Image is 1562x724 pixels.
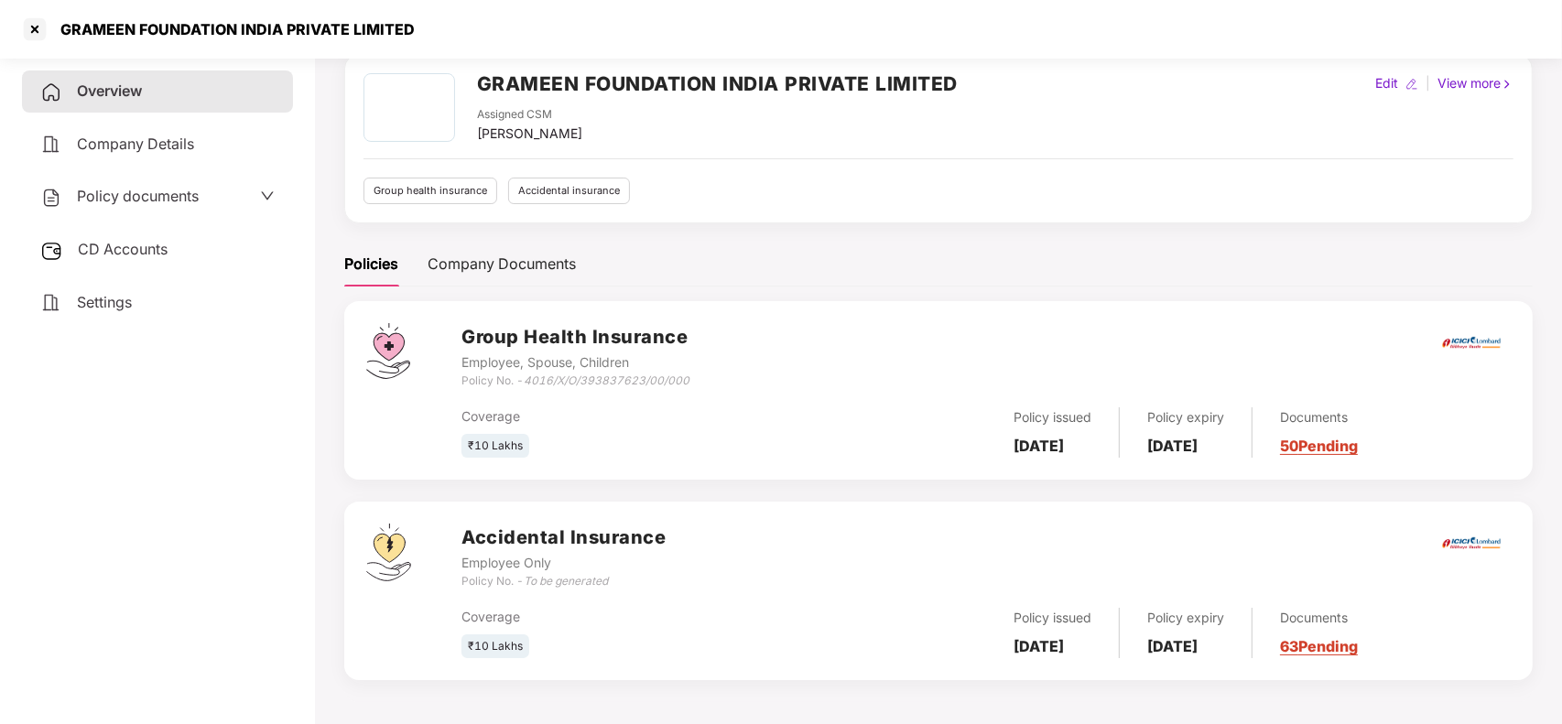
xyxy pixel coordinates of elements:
img: svg+xml;base64,PHN2ZyB4bWxucz0iaHR0cDovL3d3dy53My5vcmcvMjAwMC9zdmciIHdpZHRoPSIyNCIgaGVpZ2h0PSIyNC... [40,134,62,156]
div: GRAMEEN FOUNDATION INDIA PRIVATE LIMITED [49,20,415,38]
h2: GRAMEEN FOUNDATION INDIA PRIVATE LIMITED [477,69,958,99]
h3: Group Health Insurance [461,323,689,351]
h3: Accidental Insurance [461,524,666,552]
img: svg+xml;base64,PHN2ZyB4bWxucz0iaHR0cDovL3d3dy53My5vcmcvMjAwMC9zdmciIHdpZHRoPSIyNCIgaGVpZ2h0PSIyNC... [40,292,62,314]
i: To be generated [524,574,608,588]
div: Policy issued [1014,608,1091,628]
div: Coverage [461,607,811,627]
div: Company Documents [428,253,576,276]
div: Employee Only [461,553,666,573]
a: 50 Pending [1280,437,1358,455]
span: Company Details [77,135,194,153]
b: [DATE] [1014,637,1064,655]
div: Policy expiry [1147,407,1224,427]
img: svg+xml;base64,PHN2ZyB4bWxucz0iaHR0cDovL3d3dy53My5vcmcvMjAwMC9zdmciIHdpZHRoPSI0Ny43MTQiIGhlaWdodD... [366,323,410,379]
div: Assigned CSM [477,106,582,124]
img: icici.png [1438,331,1504,354]
div: Policy issued [1014,407,1091,427]
span: Overview [77,81,142,100]
div: Documents [1280,407,1358,427]
div: Edit [1372,73,1402,93]
div: Policy expiry [1147,608,1224,628]
img: svg+xml;base64,PHN2ZyB3aWR0aD0iMjUiIGhlaWdodD0iMjQiIHZpZXdCb3g9IjAgMCAyNSAyNCIgZmlsbD0ibm9uZSIgeG... [40,240,63,262]
img: svg+xml;base64,PHN2ZyB4bWxucz0iaHR0cDovL3d3dy53My5vcmcvMjAwMC9zdmciIHdpZHRoPSIyNCIgaGVpZ2h0PSIyNC... [40,81,62,103]
div: | [1422,73,1434,93]
span: down [260,189,275,203]
div: Coverage [461,406,811,427]
b: [DATE] [1147,637,1198,655]
img: rightIcon [1501,78,1513,91]
div: Employee, Spouse, Children [461,352,689,373]
div: ₹10 Lakhs [461,434,529,459]
div: Documents [1280,608,1358,628]
div: ₹10 Lakhs [461,634,529,659]
b: [DATE] [1014,437,1064,455]
span: CD Accounts [78,240,168,258]
div: Group health insurance [363,178,497,204]
span: Settings [77,293,132,311]
span: Policy documents [77,187,199,205]
div: Policies [344,253,398,276]
i: 4016/X/O/393837623/00/000 [524,373,689,387]
img: icici.png [1438,532,1504,555]
div: [PERSON_NAME] [477,124,582,144]
img: svg+xml;base64,PHN2ZyB4bWxucz0iaHR0cDovL3d3dy53My5vcmcvMjAwMC9zdmciIHdpZHRoPSIyNCIgaGVpZ2h0PSIyNC... [40,187,62,209]
b: [DATE] [1147,437,1198,455]
div: Policy No. - [461,373,689,390]
img: editIcon [1405,78,1418,91]
div: View more [1434,73,1517,93]
div: Accidental insurance [508,178,630,204]
img: svg+xml;base64,PHN2ZyB4bWxucz0iaHR0cDovL3d3dy53My5vcmcvMjAwMC9zdmciIHdpZHRoPSI0OS4zMjEiIGhlaWdodD... [366,524,411,581]
a: 63 Pending [1280,637,1358,655]
div: Policy No. - [461,573,666,590]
